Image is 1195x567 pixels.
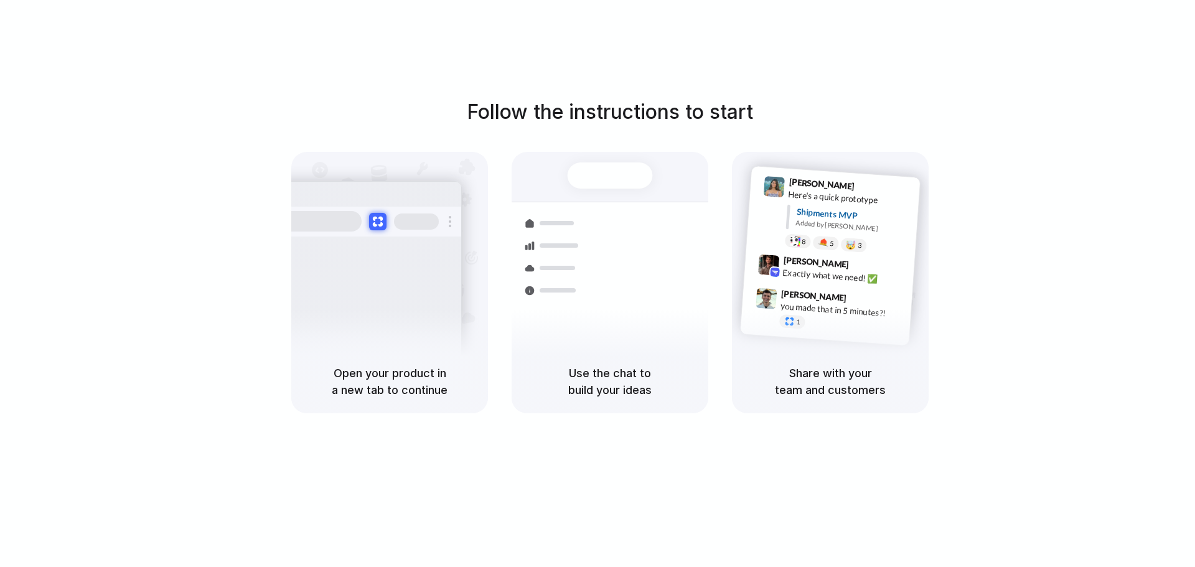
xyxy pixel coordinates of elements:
span: 1 [796,319,800,326]
span: 9:41 AM [858,181,884,196]
div: Added by [PERSON_NAME] [795,218,910,236]
h5: Open your product in a new tab to continue [306,365,473,398]
div: you made that in 5 minutes?! [780,299,904,321]
h5: Use the chat to build your ideas [527,365,693,398]
div: 🤯 [846,240,856,250]
span: [PERSON_NAME] [789,175,855,193]
div: Shipments MVP [796,205,911,226]
span: 9:47 AM [850,293,876,307]
span: 9:42 AM [853,259,878,274]
span: 3 [858,242,862,249]
h5: Share with your team and customers [747,365,914,398]
span: [PERSON_NAME] [783,253,849,271]
div: Here's a quick prototype [788,188,912,209]
h1: Follow the instructions to start [467,97,753,127]
div: Exactly what we need! ✅ [782,266,907,287]
span: 5 [830,240,834,247]
span: 8 [802,238,806,245]
span: [PERSON_NAME] [781,287,847,305]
